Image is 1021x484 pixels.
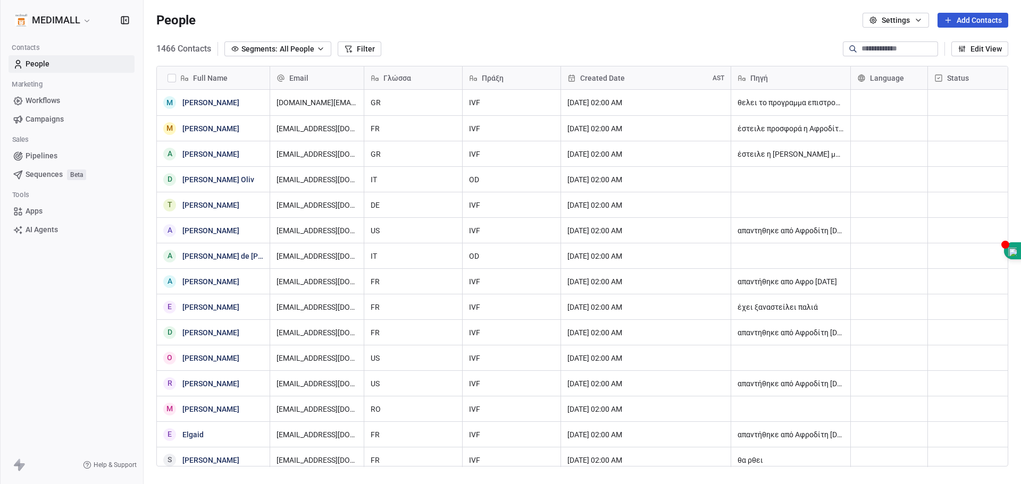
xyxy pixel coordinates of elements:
[168,429,172,440] div: E
[7,187,34,203] span: Tools
[182,252,308,260] a: [PERSON_NAME] de [PERSON_NAME]
[182,405,239,413] a: [PERSON_NAME]
[371,276,456,287] span: FR
[67,169,86,180] span: Beta
[567,97,724,108] span: [DATE] 02:00 AM
[277,251,357,261] span: [EMAIL_ADDRESS][DOMAIN_NAME]
[469,225,554,236] span: IVF
[9,55,135,73] a: People
[26,58,49,70] span: People
[371,429,456,440] span: FR
[182,379,239,388] a: [PERSON_NAME]
[469,455,554,465] span: IVF
[469,327,554,338] span: IVF
[26,206,43,217] span: Apps
[277,302,357,312] span: [EMAIL_ADDRESS][DOMAIN_NAME]
[738,225,844,236] span: απαντηθηκε από Αφροδίτη [DATE] έστειλε προσφορά
[567,327,724,338] span: [DATE] 02:00 AM
[371,455,456,465] span: FR
[469,97,554,108] span: IVF
[371,97,456,108] span: GR
[567,123,724,134] span: [DATE] 02:00 AM
[731,66,850,89] div: Πηγή
[168,454,172,465] div: S
[7,77,47,92] span: Marketing
[469,378,554,389] span: IVF
[567,276,724,287] span: [DATE] 02:00 AM
[15,14,28,27] img: Medimall%20logo%20(2).1.jpg
[567,353,724,363] span: [DATE] 02:00 AM
[482,73,504,83] span: Πράξη
[26,224,58,235] span: AI Agents
[168,174,172,185] div: D
[371,302,456,312] span: FR
[469,353,554,363] span: IVF
[567,149,724,159] span: [DATE] 02:00 AM
[567,200,724,210] span: [DATE] 02:00 AM
[168,327,172,338] div: D
[469,276,554,287] span: IVF
[738,378,844,389] span: απαντήθηκε από Αφροδίτη [DATE]
[241,44,278,55] span: Segments:
[166,123,173,134] div: M
[567,378,724,389] span: [DATE] 02:00 AM
[156,12,196,28] span: People
[580,73,625,83] span: Created Date
[168,301,172,312] div: E
[94,461,137,469] span: Help & Support
[928,66,1013,89] div: Status
[469,302,554,312] span: IVF
[738,149,844,159] span: έστειλε η [PERSON_NAME] μηνυμα
[951,41,1008,56] button: Edit View
[168,276,172,287] div: A
[371,200,456,210] span: DE
[83,461,137,469] a: Help & Support
[168,225,172,236] div: A
[168,250,172,261] div: A
[167,352,172,363] div: O
[870,73,904,83] span: Language
[182,303,239,311] a: [PERSON_NAME]
[277,353,357,363] span: [EMAIL_ADDRESS][DOMAIN_NAME]
[738,327,844,338] span: απαντηθηκε από Αφροδίτη [DATE]
[157,66,270,89] div: Full Name
[277,97,357,108] span: [DOMAIN_NAME][EMAIL_ADDRESS][DOMAIN_NAME]
[32,13,80,27] span: MEDIMALL
[567,302,724,312] span: [DATE] 02:00 AM
[166,403,173,414] div: M
[182,201,239,209] a: [PERSON_NAME]
[567,174,724,185] span: [DATE] 02:00 AM
[182,430,204,439] a: Elgaid
[371,353,456,363] span: US
[738,97,844,108] span: θελει το προγραμμα επιστροφής χρημάτων / απαντήθηκε από Αφροδίτη [DATE]
[277,200,357,210] span: [EMAIL_ADDRESS][DOMAIN_NAME]
[9,147,135,165] a: Pipelines
[469,123,554,134] span: IVF
[9,92,135,109] a: Workflows
[157,90,270,467] div: grid
[26,169,63,180] span: Sequences
[567,429,724,440] span: [DATE] 02:00 AM
[383,73,411,83] span: Γλώσσα
[7,40,44,56] span: Contacts
[182,328,239,337] a: [PERSON_NAME]
[947,73,969,83] span: Status
[277,225,357,236] span: [EMAIL_ADDRESS][DOMAIN_NAME]
[9,111,135,128] a: Campaigns
[166,97,173,108] div: Μ
[371,149,456,159] span: GR
[182,175,254,184] a: [PERSON_NAME] Oliv
[277,276,357,287] span: [EMAIL_ADDRESS][DOMAIN_NAME]
[182,124,239,133] a: [PERSON_NAME]
[9,221,135,239] a: AI Agents
[738,123,844,134] span: έστειλε προσφορά η Αφροδίτη [DATE]
[371,378,456,389] span: US
[738,302,844,312] span: έχει ξαναστείλει παλιά
[156,43,211,55] span: 1466 Contacts
[567,404,724,414] span: [DATE] 02:00 AM
[371,251,456,261] span: IT
[469,429,554,440] span: IVF
[469,251,554,261] span: OD
[469,404,554,414] span: IVF
[277,404,357,414] span: [EMAIL_ADDRESS][DOMAIN_NAME]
